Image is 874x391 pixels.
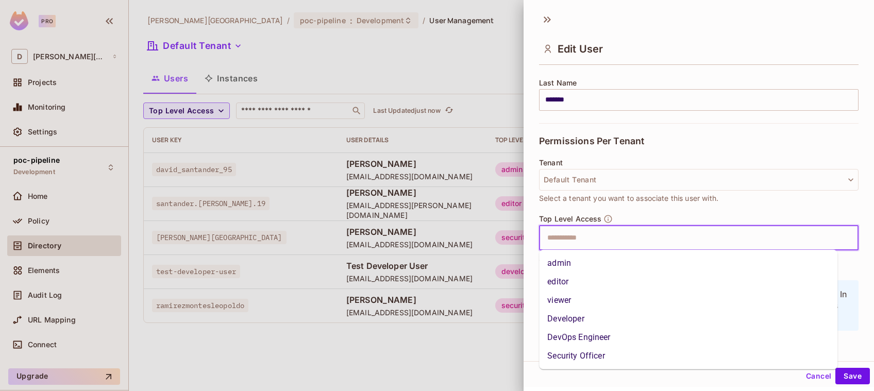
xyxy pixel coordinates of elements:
[539,273,837,291] li: editor
[539,79,577,87] span: Last Name
[539,347,837,365] li: Security Officer
[539,291,837,310] li: viewer
[853,236,855,239] button: Close
[539,328,837,347] li: DevOps Engineer
[539,310,837,328] li: Developer
[539,215,601,223] span: Top Level Access
[539,169,859,191] button: Default Tenant
[558,43,603,55] span: Edit User
[539,159,563,167] span: Tenant
[539,193,718,204] span: Select a tenant you want to associate this user with.
[802,368,835,384] button: Cancel
[835,368,870,384] button: Save
[539,254,837,273] li: admin
[539,136,644,146] span: Permissions Per Tenant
